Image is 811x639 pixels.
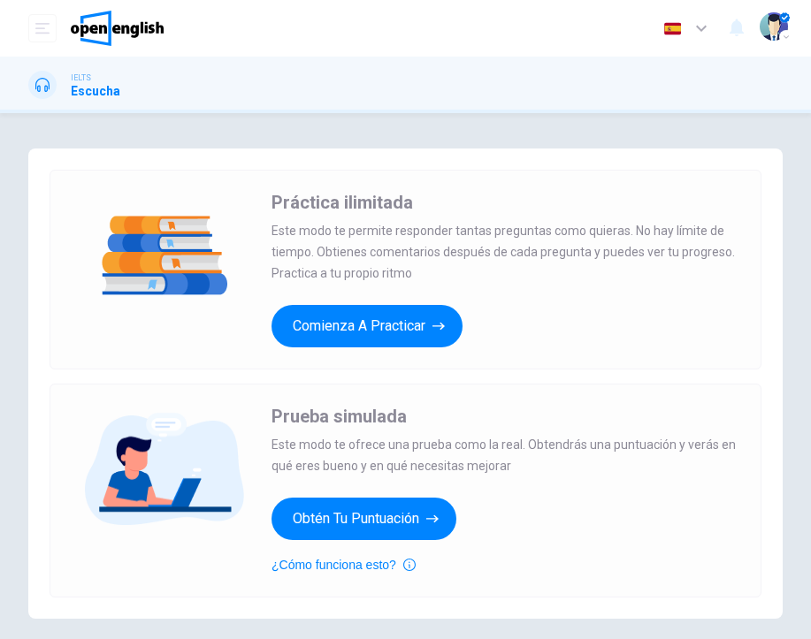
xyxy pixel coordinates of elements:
[272,406,407,427] span: Prueba simulada
[272,554,416,575] button: ¿Cómo funciona esto?
[662,22,684,35] img: es
[760,12,788,41] img: Profile picture
[272,305,463,347] button: Comienza a practicar
[272,220,739,284] span: Este modo te permite responder tantas preguntas como quieras. No hay límite de tiempo. Obtienes c...
[71,84,120,98] h1: Escucha
[272,434,739,476] span: Este modo te ofrece una prueba como la real. Obtendrás una puntuación y verás en qué eres bueno y...
[71,72,91,84] span: IELTS
[28,14,57,42] button: open mobile menu
[71,11,164,46] img: OpenEnglish logo
[272,192,413,213] span: Práctica ilimitada
[272,498,456,540] button: Obtén tu puntuación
